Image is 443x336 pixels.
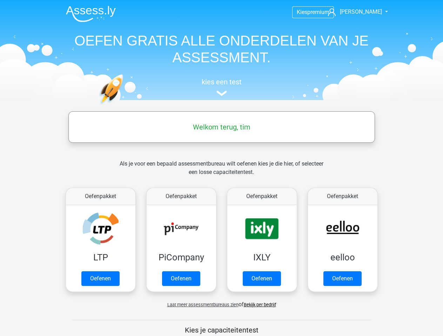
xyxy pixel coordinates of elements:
img: assessment [216,91,227,96]
span: premium [307,9,329,15]
a: Oefenen [162,271,200,286]
a: [PERSON_NAME] [325,8,383,16]
span: Laat meer assessmentbureaus zien [167,302,239,307]
h1: OEFEN GRATIS ALLE ONDERDELEN VAN JE ASSESSMENT. [60,32,383,66]
h5: Welkom terug, tim [72,123,371,131]
a: Oefenen [323,271,362,286]
h5: Kies je capaciteitentest [72,326,371,334]
img: oefenen [99,74,150,138]
h5: kies een test [60,78,383,86]
img: Assessly [66,6,116,22]
a: Kiespremium [293,7,334,17]
div: of [60,295,383,309]
span: [PERSON_NAME] [340,8,382,15]
span: Kies [297,9,307,15]
a: kies een test [60,78,383,96]
a: Oefenen [243,271,281,286]
div: Als je voor een bepaald assessmentbureau wilt oefenen kies je die hier, of selecteer een losse ca... [114,160,329,185]
a: Bekijk per bedrijf [244,302,276,307]
a: Oefenen [81,271,120,286]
